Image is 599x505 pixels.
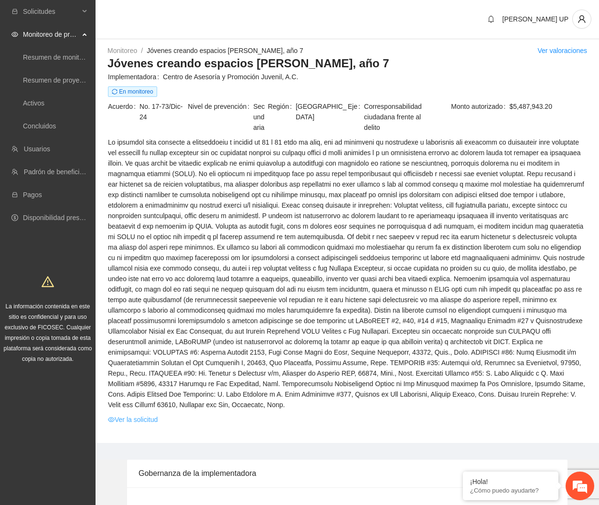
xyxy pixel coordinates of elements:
[509,101,587,112] span: $5,487,943.20
[147,47,303,54] a: Jóvenes creando espacios [PERSON_NAME], año 7
[139,460,556,487] div: Gobernanza de la implementadora
[108,416,115,423] span: eye
[484,15,498,23] span: bell
[107,56,587,71] h3: Jóvenes creando espacios [PERSON_NAME], año 7
[451,101,509,112] span: Monto autorizado
[23,76,125,84] a: Resumen de proyectos aprobados
[23,214,105,221] a: Disponibilidad presupuestal
[470,478,551,485] div: ¡Hola!
[537,47,587,54] a: Ver valoraciones
[470,487,551,494] p: ¿Cómo puedo ayudarte?
[112,89,118,95] span: sync
[11,8,18,15] span: inbox
[163,72,587,82] span: Centro de Asesoría y Promoción Juvenil, A.C.
[55,127,132,224] span: Estamos en línea.
[42,275,54,288] span: warning
[23,25,79,44] span: Monitoreo de proyectos
[24,168,94,176] a: Padrón de beneficiarios
[107,47,137,54] a: Monitoreo
[188,101,253,133] span: Nivel de prevención
[23,122,56,130] a: Concluidos
[108,137,587,410] span: Lo ipsumdol sita consecte a elitseddoeiu t incidid ut 81 l 81 etdo ma aliq, eni ad minimveni qu n...
[108,414,158,425] a: eyeVer la solicitud
[24,145,50,153] a: Usuarios
[503,15,568,23] span: [PERSON_NAME] UP
[23,191,42,199] a: Pagos
[139,101,187,122] span: No. 17-73/Dic-24
[11,31,18,38] span: eye
[23,53,93,61] a: Resumen de monitoreo
[108,86,157,97] span: En monitoreo
[296,101,347,122] span: [GEOGRAPHIC_DATA]
[268,101,296,122] span: Región
[483,11,499,27] button: bell
[157,5,180,28] div: Minimizar ventana de chat en vivo
[108,72,163,82] span: Implementadora
[5,261,182,294] textarea: Escriba su mensaje y pulse “Intro”
[572,10,591,29] button: user
[253,101,267,133] span: Secundaria
[50,49,160,61] div: Chatee con nosotros ahora
[108,101,139,122] span: Acuerdo
[23,99,44,107] a: Activos
[4,303,92,362] span: La información contenida en este sitio es confidencial y para uso exclusivo de FICOSEC. Cualquier...
[141,47,143,54] span: /
[573,15,591,23] span: user
[364,101,427,133] span: Corresponsabilidad ciudadana frente al delito
[23,2,79,21] span: Solicitudes
[348,101,364,133] span: Eje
